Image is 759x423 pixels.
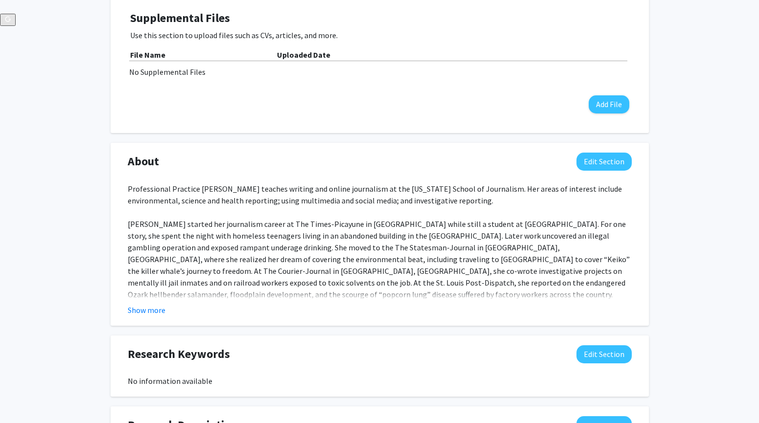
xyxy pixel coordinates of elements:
[128,375,632,387] div: No information available
[128,153,159,170] span: About
[128,345,230,363] span: Research Keywords
[129,66,630,78] div: No Supplemental Files
[130,11,629,25] h4: Supplemental Files
[589,95,629,113] button: Add File
[128,304,165,316] button: Show more
[7,379,42,416] iframe: Chat
[130,50,165,60] b: File Name
[130,29,629,41] p: Use this section to upload files such as CVs, articles, and more.
[277,50,330,60] b: Uploaded Date
[576,153,632,171] button: Edit About
[128,183,632,406] div: Professional Practice [PERSON_NAME] teaches writing and online journalism at the [US_STATE] Schoo...
[576,345,632,363] button: Edit Research Keywords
